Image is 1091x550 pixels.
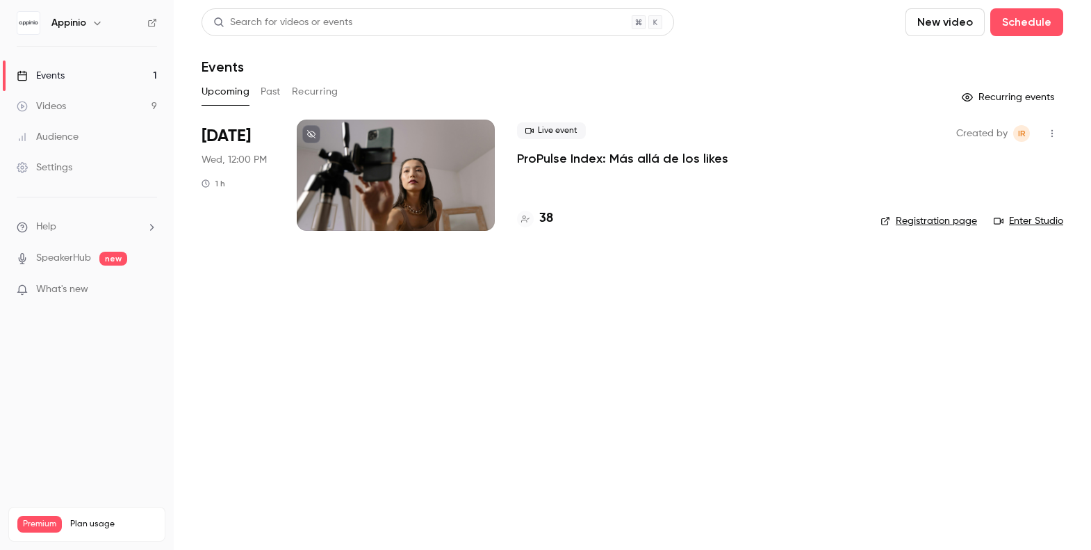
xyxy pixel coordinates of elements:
button: New video [905,8,985,36]
div: 1 h [202,178,225,189]
button: Upcoming [202,81,249,103]
button: Past [261,81,281,103]
div: Settings [17,161,72,175]
a: SpeakerHub [36,251,91,266]
span: Isabella Rentería Berrospe [1013,125,1030,142]
h4: 38 [539,209,553,228]
button: Recurring events [955,86,1063,108]
div: Events [17,69,65,83]
a: 38 [517,209,553,228]
span: What's new [36,282,88,297]
h6: Appinio [51,16,86,30]
span: IR [1018,125,1026,142]
div: Audience [17,130,79,144]
span: Plan usage [70,519,156,530]
span: Created by [956,125,1008,142]
span: [DATE] [202,125,251,147]
div: Sep 17 Wed, 12:00 PM (Europe/Madrid) [202,120,274,231]
span: Help [36,220,56,234]
div: Videos [17,99,66,113]
span: new [99,252,127,266]
li: help-dropdown-opener [17,220,157,234]
span: Live event [517,122,586,139]
span: Premium [17,516,62,533]
a: Enter Studio [994,214,1063,228]
button: Schedule [990,8,1063,36]
a: ProPulse Index: Más allá de los likes [517,150,728,167]
img: Appinio [17,12,40,34]
h1: Events [202,58,244,75]
span: Wed, 12:00 PM [202,153,267,167]
iframe: Noticeable Trigger [140,284,157,296]
button: Recurring [292,81,338,103]
a: Registration page [880,214,977,228]
div: Search for videos or events [213,15,352,30]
